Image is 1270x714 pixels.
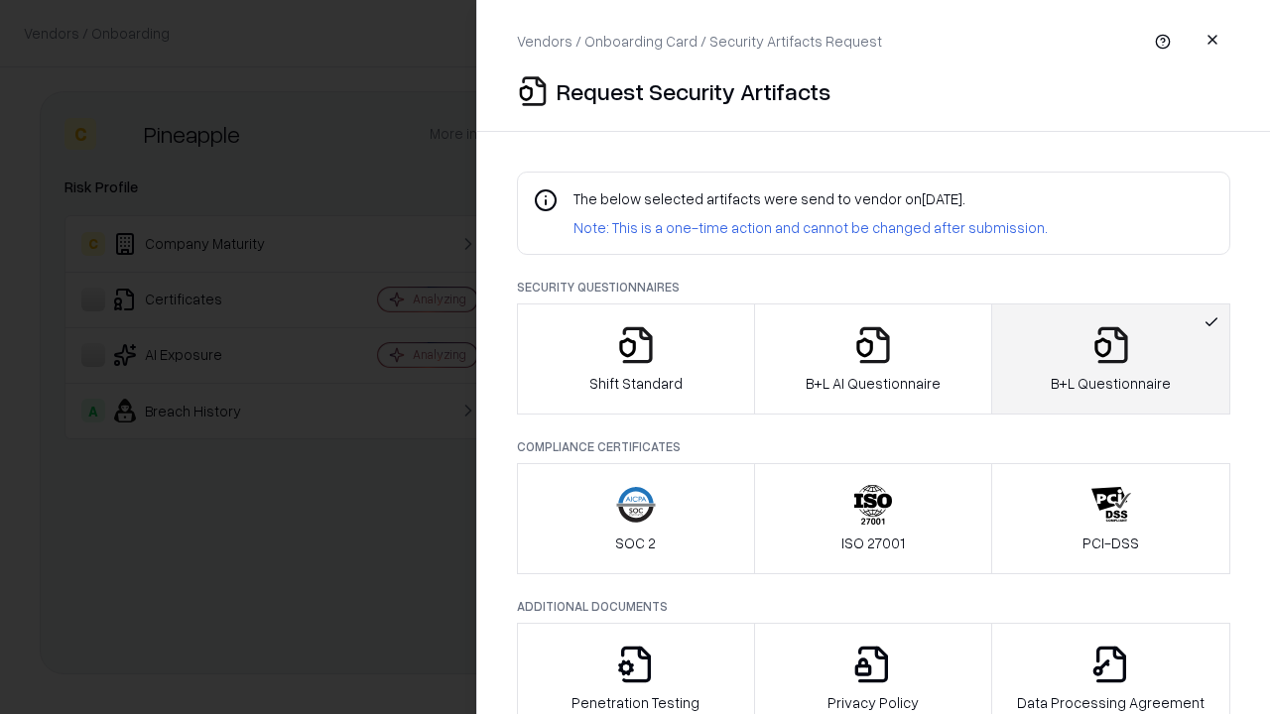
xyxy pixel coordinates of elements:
p: Security Questionnaires [517,279,1230,296]
p: SOC 2 [615,533,656,553]
p: ISO 27001 [841,533,905,553]
p: Shift Standard [589,373,683,394]
p: Data Processing Agreement [1017,692,1205,713]
p: Request Security Artifacts [557,75,830,107]
button: SOC 2 [517,463,755,574]
button: PCI-DSS [991,463,1230,574]
p: The below selected artifacts were send to vendor on [DATE] . [573,188,1048,209]
p: Note: This is a one-time action and cannot be changed after submission. [573,217,1048,238]
p: Penetration Testing [571,692,699,713]
p: B+L AI Questionnaire [806,373,941,394]
button: B+L AI Questionnaire [754,303,993,415]
p: Vendors / Onboarding Card / Security Artifacts Request [517,31,882,52]
p: PCI-DSS [1082,533,1139,553]
p: Compliance Certificates [517,438,1230,455]
p: Additional Documents [517,598,1230,615]
button: Shift Standard [517,303,755,415]
p: Privacy Policy [827,692,919,713]
button: ISO 27001 [754,463,993,574]
p: B+L Questionnaire [1051,373,1171,394]
button: B+L Questionnaire [991,303,1230,415]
